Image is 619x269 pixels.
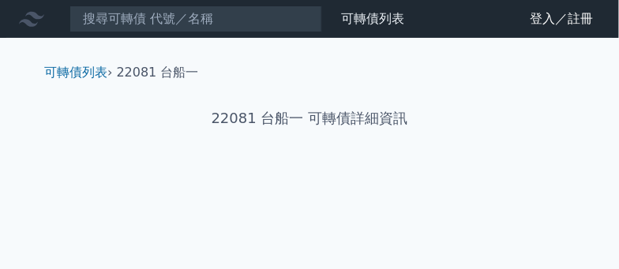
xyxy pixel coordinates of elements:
input: 搜尋可轉債 代號／名稱 [69,6,322,32]
a: 可轉債列表 [341,11,404,26]
li: 22081 台船一 [117,63,199,82]
h1: 22081 台船一 可轉債詳細資訊 [32,107,587,129]
a: 登入／註冊 [518,6,606,32]
li: › [44,63,112,82]
a: 可轉債列表 [44,65,107,80]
